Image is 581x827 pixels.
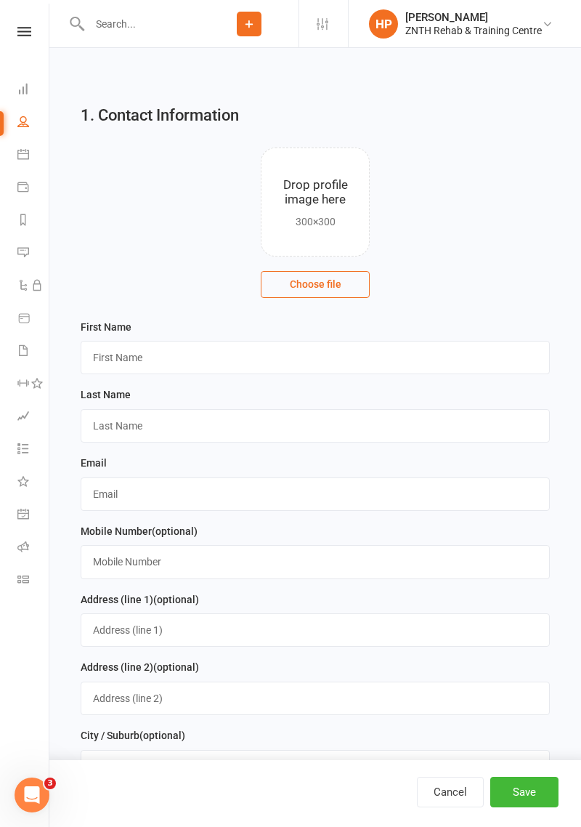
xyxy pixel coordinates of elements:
[17,140,50,172] a: Calendar
[17,303,50,336] a: Product Sales
[81,727,185,743] label: City / Suburb
[17,499,50,532] a: General attendance kiosk mode
[81,750,550,783] input: City / Suburb
[417,777,484,807] button: Cancel
[81,545,550,578] input: Mobile Number
[261,271,370,297] button: Choose file
[153,661,199,673] spang: (optional)
[81,107,550,124] h2: 1. Contact Information
[81,341,550,374] input: First Name
[81,659,199,675] label: Address (line 2)
[81,387,131,403] label: Last Name
[152,525,198,537] spang: (optional)
[15,778,49,812] iframe: Intercom live chat
[490,777,558,807] button: Save
[17,107,50,140] a: People
[81,319,131,335] label: First Name
[44,778,56,789] span: 3
[81,592,199,608] label: Address (line 1)
[81,613,550,647] input: Address (line 1)
[17,532,50,565] a: Roll call kiosk mode
[85,14,200,34] input: Search...
[81,455,107,471] label: Email
[81,409,550,443] input: Last Name
[17,205,50,238] a: Reports
[17,401,50,434] a: Assessments
[405,24,542,37] div: ZNTH Rehab & Training Centre
[81,477,550,511] input: Email
[405,11,542,24] div: [PERSON_NAME]
[81,523,198,539] label: Mobile Number
[369,9,398,39] div: HP
[153,594,199,605] spang: (optional)
[17,565,50,597] a: Class kiosk mode
[139,730,185,741] spang: (optional)
[17,467,50,499] a: What's New
[17,74,50,107] a: Dashboard
[17,172,50,205] a: Payments
[81,682,550,715] input: Address (line 2)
